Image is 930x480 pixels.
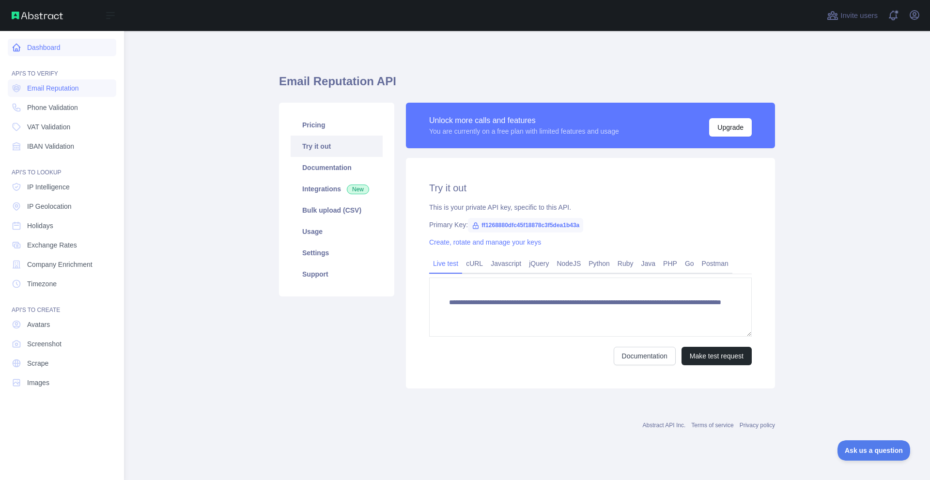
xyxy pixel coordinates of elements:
[27,221,53,231] span: Holidays
[347,185,369,194] span: New
[27,240,77,250] span: Exchange Rates
[27,141,74,151] span: IBAN Validation
[468,218,583,232] span: ff1268880dfc45f18878c3f5dea1b43a
[8,198,116,215] a: IP Geolocation
[659,256,681,271] a: PHP
[291,157,383,178] a: Documentation
[291,221,383,242] a: Usage
[27,279,57,289] span: Timezone
[429,256,462,271] a: Live test
[691,422,733,429] a: Terms of service
[291,263,383,285] a: Support
[8,138,116,155] a: IBAN Validation
[8,275,116,293] a: Timezone
[8,178,116,196] a: IP Intelligence
[8,39,116,56] a: Dashboard
[27,378,49,387] span: Images
[429,181,752,195] h2: Try it out
[681,256,698,271] a: Go
[8,217,116,234] a: Holidays
[8,294,116,314] div: API'S TO CREATE
[840,10,878,21] span: Invite users
[429,220,752,230] div: Primary Key:
[27,201,72,211] span: IP Geolocation
[837,440,911,461] iframe: Toggle Customer Support
[698,256,732,271] a: Postman
[8,355,116,372] a: Scrape
[291,200,383,221] a: Bulk upload (CSV)
[637,256,660,271] a: Java
[429,126,619,136] div: You are currently on a free plan with limited features and usage
[12,12,63,19] img: Abstract API
[291,178,383,200] a: Integrations New
[553,256,585,271] a: NodeJS
[291,114,383,136] a: Pricing
[614,256,637,271] a: Ruby
[8,374,116,391] a: Images
[8,99,116,116] a: Phone Validation
[614,347,676,365] a: Documentation
[429,238,541,246] a: Create, rotate and manage your keys
[27,320,50,329] span: Avatars
[8,256,116,273] a: Company Enrichment
[27,83,79,93] span: Email Reputation
[27,122,70,132] span: VAT Validation
[740,422,775,429] a: Privacy policy
[429,115,619,126] div: Unlock more calls and features
[8,236,116,254] a: Exchange Rates
[8,118,116,136] a: VAT Validation
[8,79,116,97] a: Email Reputation
[291,136,383,157] a: Try it out
[643,422,686,429] a: Abstract API Inc.
[27,339,62,349] span: Screenshot
[709,118,752,137] button: Upgrade
[27,103,78,112] span: Phone Validation
[8,157,116,176] div: API'S TO LOOKUP
[291,242,383,263] a: Settings
[585,256,614,271] a: Python
[27,260,93,269] span: Company Enrichment
[27,358,48,368] span: Scrape
[8,316,116,333] a: Avatars
[27,182,70,192] span: IP Intelligence
[462,256,487,271] a: cURL
[487,256,525,271] a: Javascript
[8,58,116,77] div: API'S TO VERIFY
[682,347,752,365] button: Make test request
[429,202,752,212] div: This is your private API key, specific to this API.
[279,74,775,97] h1: Email Reputation API
[8,335,116,353] a: Screenshot
[525,256,553,271] a: jQuery
[825,8,880,23] button: Invite users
